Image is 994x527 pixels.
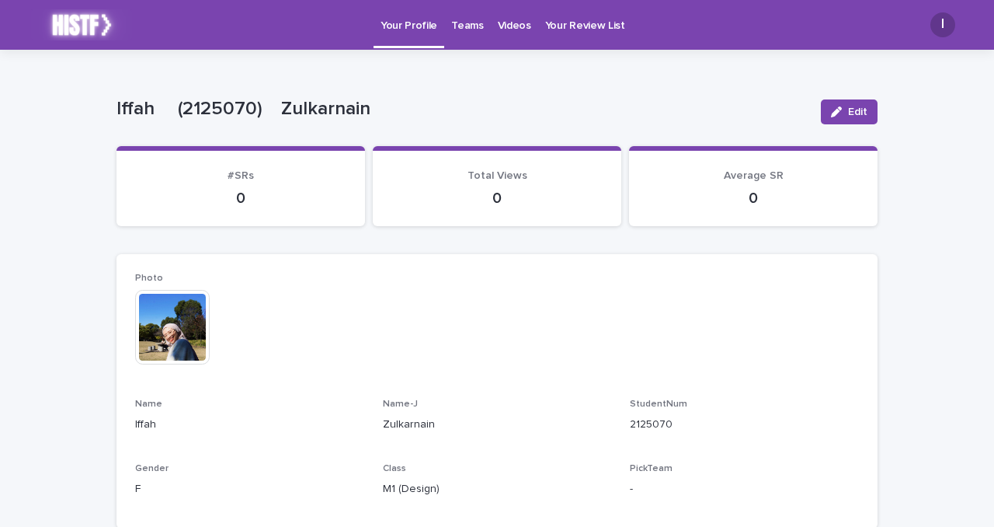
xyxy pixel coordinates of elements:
[135,189,346,208] p: 0
[135,274,163,283] span: Photo
[135,400,162,409] span: Name
[630,417,859,433] p: 2125070
[135,464,169,473] span: Gender
[630,464,673,473] span: PickTeam
[930,12,955,37] div: I
[383,481,612,497] p: M1 (Design)
[383,400,418,409] span: Name-J
[630,400,687,409] span: StudentNum
[821,99,878,124] button: Edit
[31,9,132,40] img: k2lX6XtKT2uGl0LI8IDL
[383,417,612,433] p: Zulkarnain
[648,189,859,208] p: 0
[848,106,867,117] span: Edit
[383,464,406,473] span: Class
[135,417,364,433] p: Iffah
[116,98,808,120] p: Iffah (2125070) Zulkarnain
[467,170,527,181] span: Total Views
[228,170,254,181] span: #SRs
[135,481,364,497] p: F
[724,170,784,181] span: Average SR
[391,189,603,208] p: 0
[630,481,859,497] p: -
